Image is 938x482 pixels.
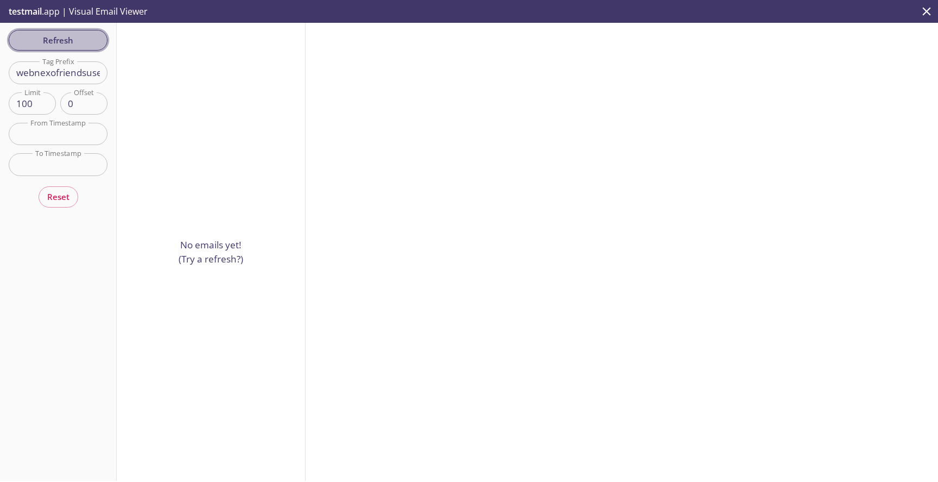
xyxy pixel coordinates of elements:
span: testmail [9,5,42,17]
button: Refresh [9,30,107,51]
span: Reset [47,190,69,204]
button: Reset [39,186,78,207]
p: No emails yet! (Try a refresh?) [179,238,243,266]
span: Refresh [17,33,99,47]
